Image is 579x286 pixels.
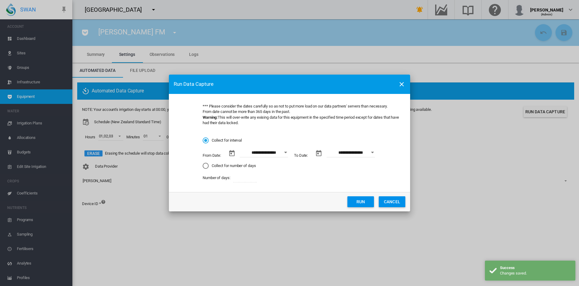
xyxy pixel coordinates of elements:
[240,148,288,157] input: From Date
[203,104,400,126] div: *** Please consider the dates carefully so as not to put more load on our data partners' servers ...
[396,78,408,90] button: icon-close
[500,265,571,271] div: Success
[203,115,218,120] b: Warning:
[311,148,378,162] md-datepicker: End date
[379,196,405,207] button: CANCEL
[174,81,394,88] div: Run Data Capture
[226,147,238,159] button: md-calendar
[398,81,405,88] md-icon: icon-close
[485,261,575,281] div: Success Changes saved.
[203,163,400,169] md-radio-button: Collect for number of days
[203,175,230,181] div: Number of days:
[500,271,571,276] div: Changes saved.
[367,147,378,158] button: Open calendar
[224,148,291,162] md-datepicker: From Date
[313,147,325,159] button: md-calendar
[347,196,374,207] button: Run
[294,153,308,158] div: To Date:
[203,153,221,158] div: From Date:
[327,148,375,157] input: End date
[203,138,400,143] md-radio-button: Collect for interval
[280,147,291,158] button: Open calendar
